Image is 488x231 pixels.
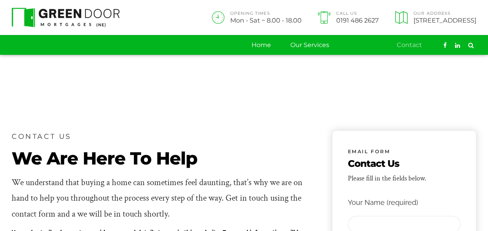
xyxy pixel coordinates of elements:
span: We Are Here To Help [12,147,316,170]
a: Our Address[STREET_ADDRESS] [393,11,476,24]
span: 0191 486 2627 [336,17,379,23]
img: Green Door Mortgages North East [12,8,120,27]
span: CONTACT US [12,130,71,143]
p: Your Name (required) [348,196,460,209]
span: EMAIL FORM [348,147,390,156]
a: Home [252,35,271,55]
div: Please fill in the fields below. [348,172,426,185]
span: Mon - Sat ~ 8.00 - 18.00 [230,17,301,23]
div: We understand that buying a home can sometimes feel daunting, that’s why we are on hand to help y... [12,175,316,222]
span: Our Address [413,12,476,16]
a: Call Us0191 486 2627 [315,11,379,24]
a: About us [349,35,377,55]
a: Contact [396,35,422,55]
span: OPENING TIMES [230,12,301,16]
a: Our Services [290,35,329,55]
span: [STREET_ADDRESS] [413,17,476,23]
span: Contact Us [348,157,426,170]
span: Call Us [336,12,379,16]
